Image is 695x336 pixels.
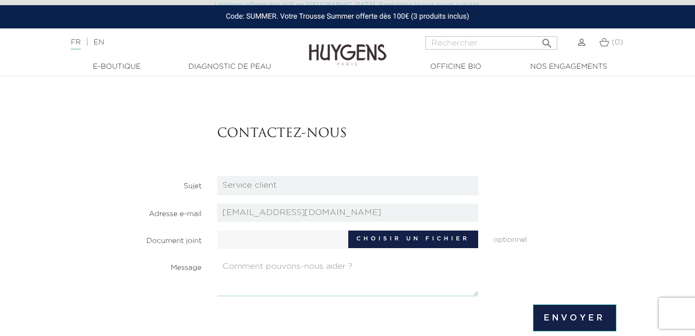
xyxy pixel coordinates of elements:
[65,62,169,72] a: E-Boutique
[71,257,210,273] label: Message
[404,62,508,72] a: Officine Bio
[217,204,478,222] input: votre@email.com
[71,204,210,220] label: Adresse e-mail
[612,39,623,46] span: (0)
[517,62,620,72] a: Nos engagements
[486,231,624,246] span: optionnel
[538,33,556,47] button: 
[541,34,553,47] i: 
[217,127,616,142] h3: Contactez-nous
[66,36,282,49] div: |
[178,62,282,72] a: Diagnostic de peau
[71,231,210,247] label: Document joint
[533,304,616,331] input: Envoyer
[94,39,104,46] a: EN
[71,39,81,50] a: FR
[309,27,387,67] img: Huygens
[71,176,210,192] label: Sujet
[425,36,557,50] input: Rechercher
